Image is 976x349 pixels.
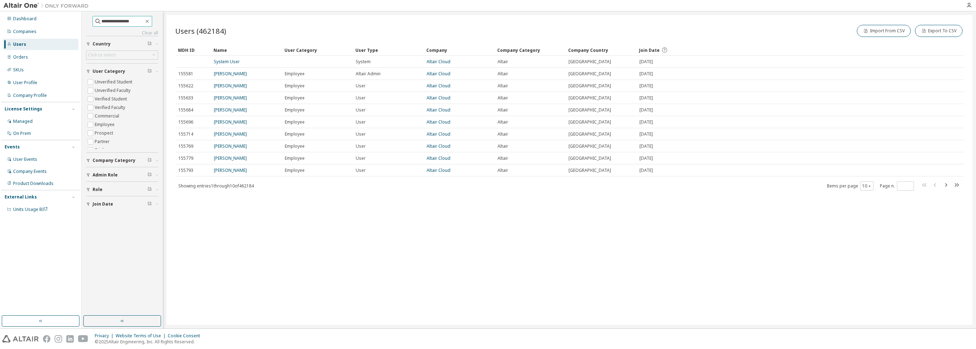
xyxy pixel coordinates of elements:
span: [DATE] [639,95,653,101]
div: On Prem [13,131,31,136]
span: [GEOGRAPHIC_DATA] [569,59,611,65]
span: [DATE] [639,156,653,161]
img: youtube.svg [78,335,88,343]
label: Verified Faculty [95,103,127,112]
a: [PERSON_NAME] [214,107,247,113]
img: facebook.svg [43,335,50,343]
span: Units Usage BI [13,206,48,212]
span: [DATE] [639,59,653,65]
button: Join Date [86,196,158,212]
a: Altair Cloud [427,95,450,101]
div: Companies [13,29,37,34]
div: Managed [13,119,33,124]
span: [GEOGRAPHIC_DATA] [569,131,611,137]
label: Partner [95,137,111,146]
div: Events [5,144,20,150]
p: © 2025 Altair Engineering, Inc. All Rights Reserved. [95,339,204,345]
a: Altair Cloud [427,155,450,161]
a: [PERSON_NAME] [214,119,247,125]
div: Company Country [568,44,633,56]
a: Altair Cloud [427,167,450,173]
a: Altair Cloud [427,83,450,89]
div: Cookie Consent [168,333,204,339]
span: [DATE] [639,168,653,173]
span: 155696 [178,119,193,125]
span: Role [93,187,102,192]
span: [DATE] [639,119,653,125]
a: [PERSON_NAME] [214,71,247,77]
span: Clear filter [148,201,152,207]
span: [DATE] [639,143,653,149]
img: linkedin.svg [66,335,74,343]
a: Altair Cloud [427,119,450,125]
div: Company [426,44,492,56]
label: Unverified Faculty [95,86,132,95]
div: License Settings [5,106,42,112]
button: Export To CSV [915,25,963,37]
a: [PERSON_NAME] [214,95,247,101]
div: User Type [355,44,421,56]
div: Website Terms of Use [116,333,168,339]
div: User Category [284,44,350,56]
span: Employee [285,83,305,89]
span: Join Date [639,47,660,53]
span: 155622 [178,83,193,89]
span: Employee [285,119,305,125]
span: Altair [498,119,508,125]
span: Employee [285,131,305,137]
span: [DATE] [639,71,653,77]
div: Company Profile [13,93,47,98]
span: Page n. [880,181,914,191]
label: Prospect [95,129,115,137]
label: Commercial [95,112,121,120]
div: Privacy [95,333,116,339]
span: User [356,95,366,101]
span: [DATE] [639,83,653,89]
span: Employee [285,143,305,149]
label: Trial [95,146,105,154]
button: Import From CSV [857,25,911,37]
span: User [356,156,366,161]
div: Users [13,42,26,47]
a: [PERSON_NAME] [214,143,247,149]
a: [PERSON_NAME] [214,131,247,137]
span: Altair [498,156,508,161]
button: Company Category [86,153,158,168]
div: External Links [5,194,37,200]
div: SKUs [13,67,24,73]
img: altair_logo.svg [2,335,39,343]
span: Clear filter [148,69,152,74]
span: Join Date [93,201,113,207]
span: [DATE] [639,107,653,113]
span: Country [93,41,111,47]
svg: Date when the user was first added or directly signed up. If the user was deleted and later re-ad... [661,47,668,53]
span: [GEOGRAPHIC_DATA] [569,143,611,149]
span: User [356,83,366,89]
div: User Profile [13,80,37,86]
a: Altair Cloud [427,143,450,149]
div: Click to select [87,51,158,59]
a: [PERSON_NAME] [214,83,247,89]
span: [GEOGRAPHIC_DATA] [569,71,611,77]
span: Altair [498,95,508,101]
span: Altair [498,83,508,89]
a: Altair Cloud [427,107,450,113]
a: System User [214,59,240,65]
img: instagram.svg [55,335,62,343]
span: Admin Role [93,172,118,178]
button: Country [86,36,158,52]
span: Altair [498,71,508,77]
span: Employee [285,95,305,101]
img: Altair One [4,2,92,9]
span: Altair [498,59,508,65]
span: Users (462184) [175,26,226,36]
span: 155793 [178,168,193,173]
button: Admin Role [86,167,158,183]
a: Altair Cloud [427,59,450,65]
span: Company Category [93,158,135,163]
span: Altair [498,168,508,173]
span: 155633 [178,95,193,101]
div: Company Events [13,169,47,174]
span: User [356,168,366,173]
span: [DATE] [639,131,653,137]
